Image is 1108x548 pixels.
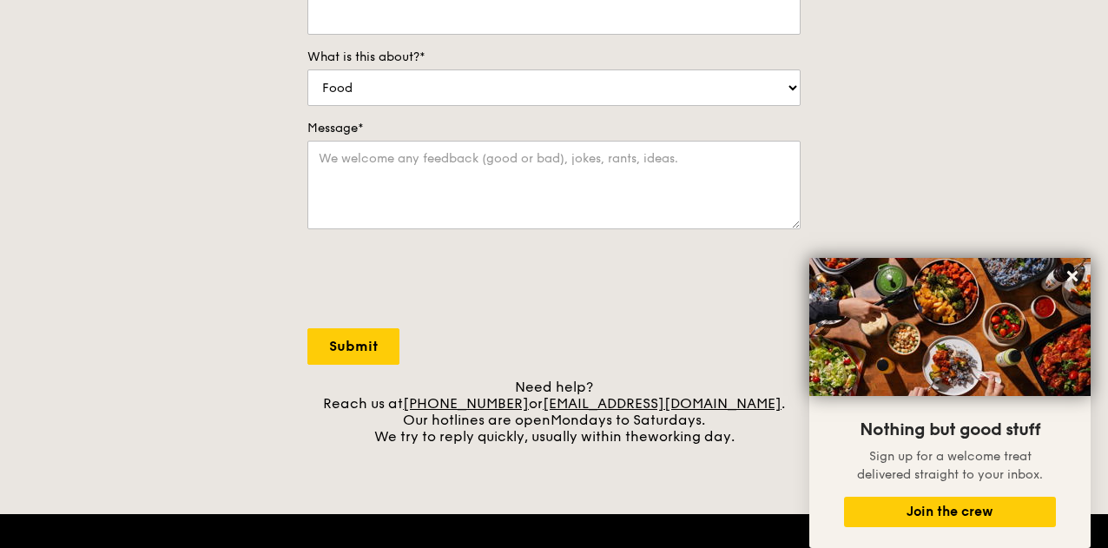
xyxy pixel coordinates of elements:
[307,247,571,314] iframe: reCAPTCHA
[543,395,782,412] a: [EMAIL_ADDRESS][DOMAIN_NAME]
[809,258,1091,396] img: DSC07876-Edit02-Large.jpeg
[1059,262,1086,290] button: Close
[648,428,735,445] span: working day.
[860,419,1040,440] span: Nothing but good stuff
[551,412,705,428] span: Mondays to Saturdays.
[307,328,399,365] input: Submit
[844,497,1056,527] button: Join the crew
[307,379,801,445] div: Need help? Reach us at or . Our hotlines are open We try to reply quickly, usually within the
[307,120,801,137] label: Message*
[857,449,1043,482] span: Sign up for a welcome treat delivered straight to your inbox.
[403,395,529,412] a: [PHONE_NUMBER]
[307,49,801,66] label: What is this about?*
